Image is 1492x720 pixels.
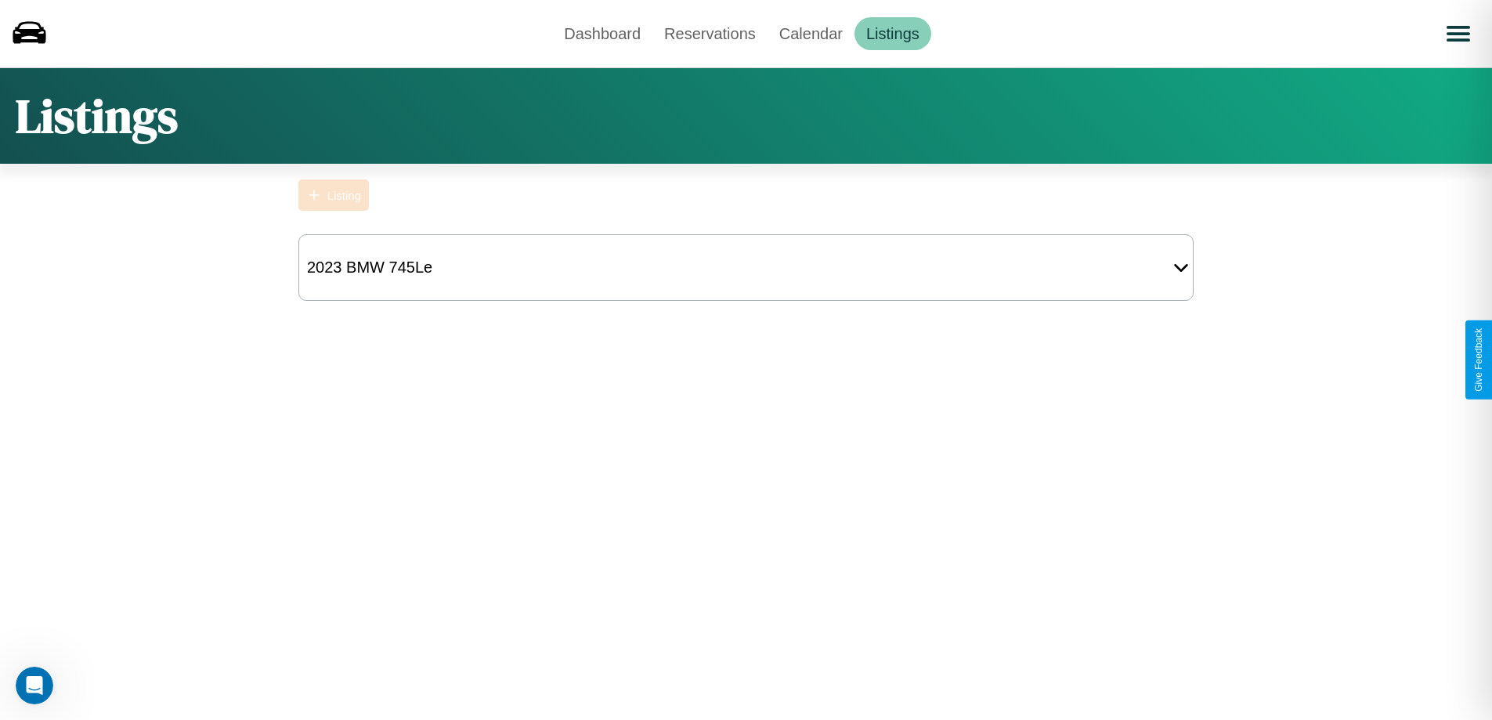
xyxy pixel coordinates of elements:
[854,17,931,50] a: Listings
[298,179,369,211] button: Listing
[299,251,440,284] div: 2023 BMW 745Le
[16,84,178,148] h1: Listings
[327,189,361,202] div: Listing
[16,667,53,704] iframe: Intercom live chat
[768,17,854,50] a: Calendar
[1436,12,1480,56] button: Open menu
[552,17,652,50] a: Dashboard
[652,17,768,50] a: Reservations
[1473,328,1484,392] div: Give Feedback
